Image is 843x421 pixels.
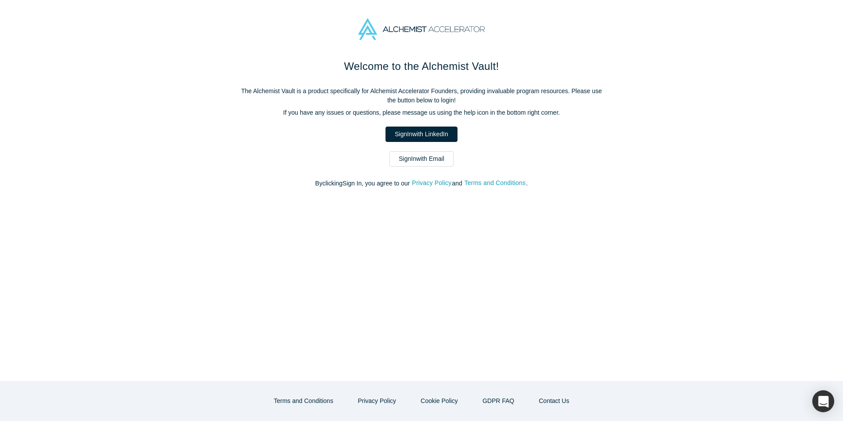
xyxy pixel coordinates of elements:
h1: Welcome to the Alchemist Vault! [237,58,606,74]
button: Cookie Policy [411,393,467,409]
a: GDPR FAQ [473,393,523,409]
a: SignInwith LinkedIn [385,127,457,142]
img: Alchemist Accelerator Logo [358,18,485,40]
button: Contact Us [530,393,578,409]
button: Terms and Conditions [265,393,342,409]
button: Privacy Policy [411,178,452,188]
a: SignInwith Email [389,151,454,167]
p: If you have any issues or questions, please message us using the help icon in the bottom right co... [237,108,606,117]
button: Privacy Policy [349,393,405,409]
button: Terms and Conditions [464,178,526,188]
p: By clicking Sign In , you agree to our and . [237,179,606,188]
p: The Alchemist Vault is a product specifically for Alchemist Accelerator Founders, providing inval... [237,87,606,105]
